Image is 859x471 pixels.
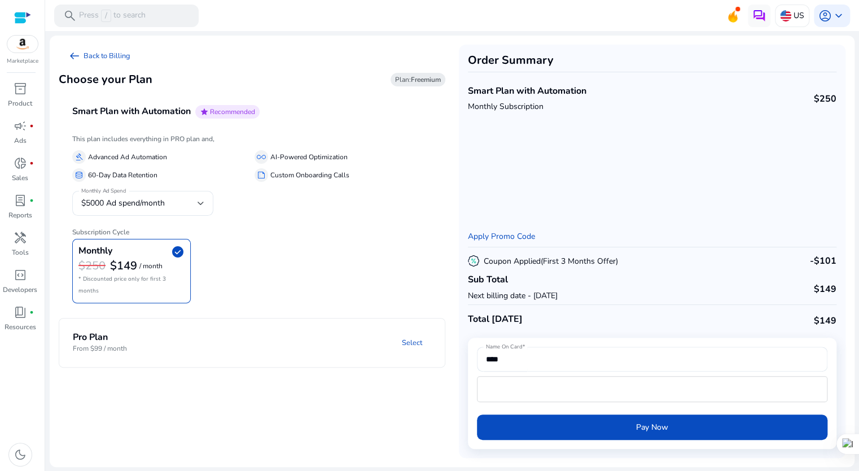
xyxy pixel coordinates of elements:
[832,9,845,23] span: keyboard_arrow_down
[63,9,77,23] span: search
[101,10,111,22] span: /
[8,210,32,220] p: Reports
[14,156,27,170] span: donut_small
[59,319,472,367] mat-expansion-panel-header: Pro PlanFrom $99 / monthSelect
[393,333,431,353] a: Select
[257,171,266,180] span: summarize
[78,246,112,256] h4: Monthly
[3,285,37,295] p: Developers
[541,256,618,267] span: (First 3 Months Offer)
[794,6,804,25] p: US
[210,107,255,116] span: Recommended
[270,169,349,181] p: Custom Onboarding Calls
[78,259,106,273] h3: $250
[484,256,618,267] p: Coupon Applied
[14,268,27,282] span: code_blocks
[468,314,523,325] h4: Total [DATE]
[81,187,126,195] mat-label: Monthly Ad Spend
[257,152,266,162] span: all_inclusive
[468,54,836,67] h3: Order Summary
[468,290,558,302] p: Next billing date - [DATE]
[68,49,81,63] span: arrow_left_alt
[14,136,27,146] p: Ads
[74,171,84,180] span: database
[88,151,167,163] p: Advanced Ad Automation
[780,10,791,21] img: us.svg
[72,219,432,236] h6: Subscription Cycle
[818,9,832,23] span: account_circle
[72,106,191,117] h4: Smart Plan with Automation
[79,10,146,22] p: Press to search
[468,274,558,285] h4: Sub Total
[7,36,38,53] img: amazon.svg
[810,256,836,267] h4: -$101
[59,45,139,67] a: arrow_left_altBack to Billing
[483,378,821,400] iframe: Secure card payment input frame
[814,284,836,295] h4: $149
[411,75,441,84] b: Freemium
[88,169,157,181] p: 60-Day Data Retention
[29,310,34,315] span: fiber_manual_record
[139,263,163,270] p: / month
[636,421,668,433] span: Pay Now
[477,415,827,440] button: Pay Now
[59,92,472,132] mat-expansion-panel-header: Smart Plan with AutomationstarRecommended
[14,231,27,245] span: handyman
[395,75,441,84] span: Plan:
[468,101,586,112] p: Monthly Subscription
[14,306,27,319] span: book_4
[14,448,27,461] span: dark_mode
[12,173,28,183] p: Sales
[7,57,38,66] p: Marketplace
[200,107,209,116] span: star
[468,231,535,242] a: Apply Promo Code
[5,322,36,332] p: Resources
[814,94,836,104] h4: $250
[59,132,445,312] div: Smart Plan with AutomationstarRecommended
[73,343,127,354] p: From $99 / month
[270,151,348,163] p: AI-Powered Optimization
[14,194,27,207] span: lab_profile
[14,82,27,95] span: inventory_2
[14,119,27,133] span: campaign
[814,316,836,326] h4: $149
[468,86,586,97] h4: Smart Plan with Automation
[81,198,165,208] span: $5000 Ad spend/month
[29,198,34,203] span: fiber_manual_record
[72,135,432,143] h6: This plan includes everything in PRO plan and,
[74,152,84,162] span: gavel
[29,124,34,128] span: fiber_manual_record
[29,161,34,165] span: fiber_manual_record
[486,343,522,351] mat-label: Name On Card
[73,332,127,343] h4: Pro Plan
[8,98,32,108] p: Product
[110,258,137,273] b: $149
[78,273,185,297] p: * Discounted price only for first 3 months
[171,245,185,259] span: check_circle
[59,73,152,86] h3: Choose your Plan
[12,247,29,258] p: Tools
